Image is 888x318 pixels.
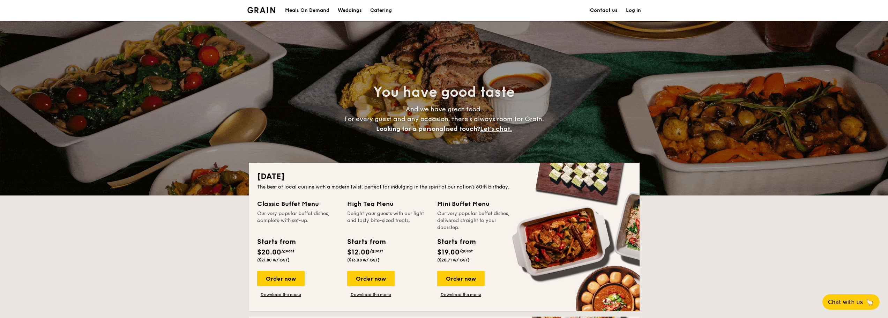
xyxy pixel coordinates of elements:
[347,271,395,286] div: Order now
[257,248,281,257] span: $20.00
[437,248,460,257] span: $19.00
[257,171,631,182] h2: [DATE]
[437,237,475,247] div: Starts from
[437,271,485,286] div: Order now
[257,237,295,247] div: Starts from
[257,210,339,231] div: Our very popular buffet dishes, complete with set-up.
[344,105,544,133] span: And we have great food. For every guest and any occasion, there’s always room for Grain.
[347,258,380,262] span: ($13.08 w/ GST)
[437,199,519,209] div: Mini Buffet Menu
[376,125,480,133] span: Looking for a personalised touch?
[822,294,880,310] button: Chat with us🦙
[257,199,339,209] div: Classic Buffet Menu
[828,299,863,305] span: Chat with us
[347,248,370,257] span: $12.00
[247,7,276,13] a: Logotype
[370,249,383,253] span: /guest
[437,258,470,262] span: ($20.71 w/ GST)
[257,292,305,297] a: Download the menu
[437,292,485,297] a: Download the menu
[460,249,473,253] span: /guest
[257,271,305,286] div: Order now
[866,298,874,306] span: 🦙
[480,125,512,133] span: Let's chat.
[437,210,519,231] div: Our very popular buffet dishes, delivered straight to your doorstep.
[257,258,290,262] span: ($21.80 w/ GST)
[347,292,395,297] a: Download the menu
[373,84,515,101] span: You have good taste
[347,199,429,209] div: High Tea Menu
[347,210,429,231] div: Delight your guests with our light and tasty bite-sized treats.
[347,237,385,247] div: Starts from
[247,7,276,13] img: Grain
[281,249,294,253] span: /guest
[257,184,631,191] div: The best of local cuisine with a modern twist, perfect for indulging in the spirit of our nation’...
